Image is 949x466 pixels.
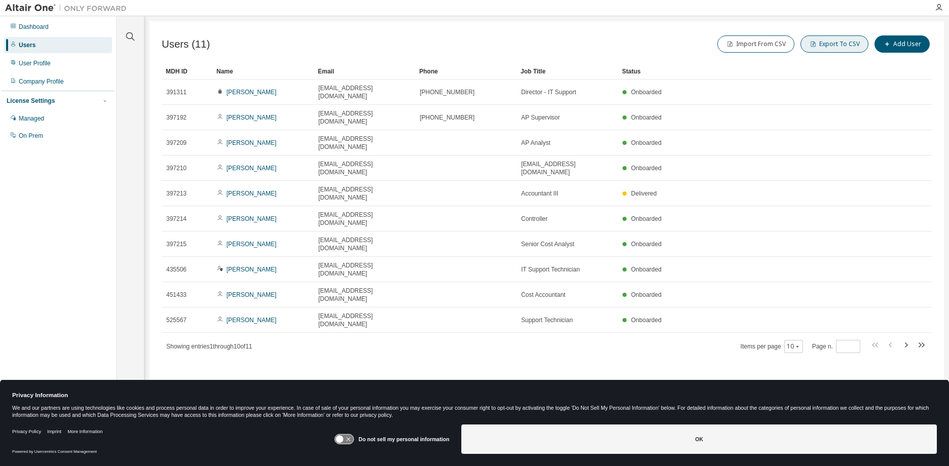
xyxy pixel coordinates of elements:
[420,113,474,122] span: [PHONE_NUMBER]
[631,114,662,121] span: Onboarded
[227,266,277,273] a: [PERSON_NAME]
[227,317,277,324] a: [PERSON_NAME]
[812,340,860,353] span: Page n.
[166,164,187,172] span: 397210
[631,139,662,146] span: Onboarded
[166,343,252,350] span: Showing entries 1 through 10 of 11
[521,189,558,198] span: Accountant III
[227,139,277,146] a: [PERSON_NAME]
[622,63,879,80] div: Status
[521,291,565,299] span: Cost Accountant
[631,190,657,197] span: Delivered
[631,89,662,96] span: Onboarded
[521,215,547,223] span: Controller
[521,240,574,248] span: Senior Cost Analyst
[19,132,43,140] div: On Prem
[166,316,187,324] span: 525567
[521,63,614,80] div: Job Title
[5,3,132,13] img: Altair One
[227,215,277,222] a: [PERSON_NAME]
[19,41,35,49] div: Users
[162,38,210,50] span: Users (11)
[7,97,55,105] div: License Settings
[874,35,930,53] button: Add User
[419,63,513,80] div: Phone
[787,342,800,351] button: 10
[216,63,310,80] div: Name
[166,215,187,223] span: 397214
[631,241,662,248] span: Onboarded
[521,160,613,176] span: [EMAIL_ADDRESS][DOMAIN_NAME]
[741,340,803,353] span: Items per page
[227,114,277,121] a: [PERSON_NAME]
[631,317,662,324] span: Onboarded
[227,89,277,96] a: [PERSON_NAME]
[166,265,187,274] span: 435506
[19,114,44,123] div: Managed
[19,77,64,86] div: Company Profile
[166,189,187,198] span: 397213
[318,211,411,227] span: [EMAIL_ADDRESS][DOMAIN_NAME]
[166,88,187,96] span: 391311
[521,139,551,147] span: AP Analyst
[318,109,411,126] span: [EMAIL_ADDRESS][DOMAIN_NAME]
[717,35,794,53] button: Import From CSV
[318,312,411,328] span: [EMAIL_ADDRESS][DOMAIN_NAME]
[318,135,411,151] span: [EMAIL_ADDRESS][DOMAIN_NAME]
[631,165,662,172] span: Onboarded
[318,84,411,100] span: [EMAIL_ADDRESS][DOMAIN_NAME]
[631,215,662,222] span: Onboarded
[420,88,474,96] span: [PHONE_NUMBER]
[166,63,208,80] div: MDH ID
[19,23,49,31] div: Dashboard
[318,287,411,303] span: [EMAIL_ADDRESS][DOMAIN_NAME]
[521,113,560,122] span: AP Supervisor
[227,165,277,172] a: [PERSON_NAME]
[19,59,51,67] div: User Profile
[227,241,277,248] a: [PERSON_NAME]
[227,190,277,197] a: [PERSON_NAME]
[318,63,411,80] div: Email
[521,316,573,324] span: Support Technician
[227,291,277,298] a: [PERSON_NAME]
[166,240,187,248] span: 397215
[521,265,580,274] span: IT Support Technician
[631,291,662,298] span: Onboarded
[318,160,411,176] span: [EMAIL_ADDRESS][DOMAIN_NAME]
[166,139,187,147] span: 397209
[521,88,576,96] span: Director - IT Support
[800,35,868,53] button: Export To CSV
[166,113,187,122] span: 397192
[318,236,411,252] span: [EMAIL_ADDRESS][DOMAIN_NAME]
[631,266,662,273] span: Onboarded
[166,291,187,299] span: 451433
[318,185,411,202] span: [EMAIL_ADDRESS][DOMAIN_NAME]
[318,261,411,278] span: [EMAIL_ADDRESS][DOMAIN_NAME]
